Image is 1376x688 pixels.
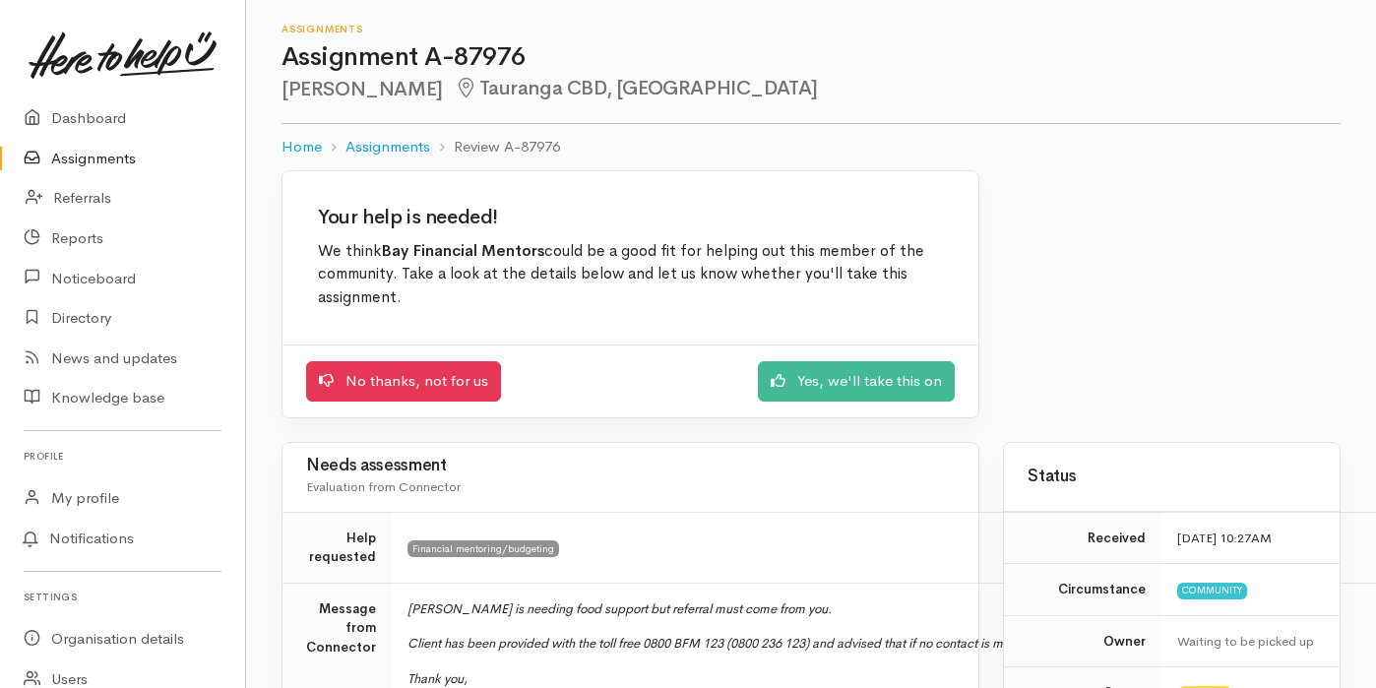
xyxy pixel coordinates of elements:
[24,443,221,469] h6: Profile
[345,136,430,158] a: Assignments
[24,584,221,610] h6: Settings
[407,635,1216,652] i: Client has been provided with the toll free 0800 BFM 123 (0800 236 123) and advised that if no co...
[306,478,461,495] span: Evaluation from Connector
[1028,468,1316,486] h3: Status
[281,43,1341,72] h1: Assignment A-87976
[318,240,943,310] p: We think could be a good fit for helping out this member of the community. Take a look at the det...
[1004,615,1161,667] td: Owner
[758,361,955,402] a: Yes, we'll take this on
[281,78,1341,100] h2: [PERSON_NAME]
[281,136,322,158] a: Home
[407,600,832,617] i: [PERSON_NAME] is needing food support but referral must come from you.
[430,136,560,158] li: Review A-87976
[381,241,544,261] b: Bay Financial Mentors
[1177,583,1247,598] span: Community
[1004,564,1161,616] td: Circumstance
[281,24,1341,34] h6: Assignments
[282,512,392,583] td: Help requested
[407,670,468,687] i: Thank you,
[1004,512,1161,564] td: Received
[455,76,818,100] span: Tauranga CBD, [GEOGRAPHIC_DATA]
[306,457,955,475] h3: Needs assessment
[281,124,1341,170] nav: breadcrumb
[407,540,559,556] span: Financial mentoring/budgeting
[1177,530,1272,546] time: [DATE] 10:27AM
[318,207,943,228] h2: Your help is needed!
[1177,632,1316,652] div: Waiting to be picked up
[306,361,501,402] a: No thanks, not for us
